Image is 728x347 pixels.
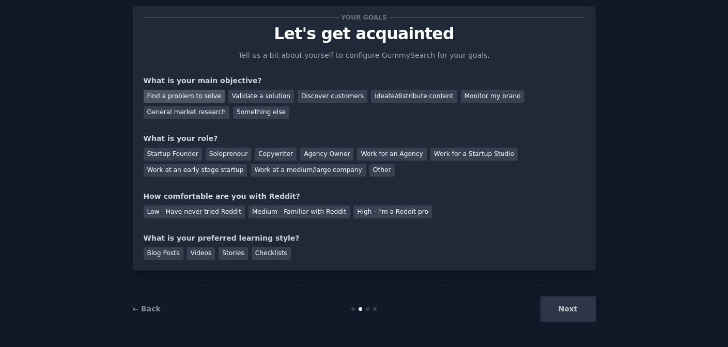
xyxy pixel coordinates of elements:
div: Ideate/distribute content [371,90,457,103]
div: Videos [187,247,215,260]
span: Your goals [339,12,389,23]
div: Stories [219,247,247,260]
p: Let's get acquainted [144,25,585,43]
div: Low - Have never tried Reddit [144,206,245,218]
div: Medium - Familiar with Reddit [249,206,350,218]
div: Solopreneur [206,148,251,161]
div: Blog Posts [144,247,183,260]
div: Find a problem to solve [144,90,225,103]
div: Discover customers [298,90,367,103]
div: Validate a solution [228,90,294,103]
div: Agency Owner [300,148,353,161]
div: High - I'm a Reddit pro [353,206,432,218]
div: Copywriter [255,148,297,161]
div: Work at a medium/large company [251,164,365,177]
div: What is your preferred learning style? [144,233,585,244]
a: ← Back [133,305,161,313]
div: Startup Founder [144,148,202,161]
div: Something else [233,106,289,119]
p: Tell us a bit about yourself to configure GummySearch for your goals. [234,50,494,61]
div: How comfortable are you with Reddit? [144,191,585,202]
div: Other [369,164,395,177]
div: Checklists [252,247,291,260]
div: What is your role? [144,133,585,144]
div: What is your main objective? [144,75,585,86]
div: Work for an Agency [357,148,426,161]
div: Work for a Startup Studio [430,148,518,161]
div: General market research [144,106,230,119]
div: Work at an early stage startup [144,164,247,177]
div: Monitor my brand [461,90,524,103]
